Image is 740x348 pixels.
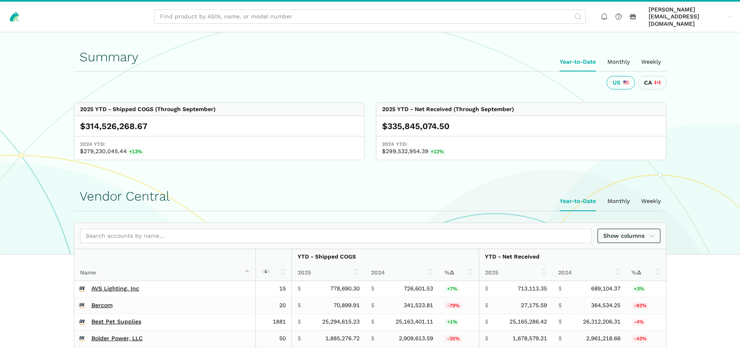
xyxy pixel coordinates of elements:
[91,335,143,342] a: Bolder Power, LLC
[626,314,666,330] td: -4.36%
[598,229,660,243] a: Show columns
[602,192,636,211] ui-tab: Monthly
[439,281,479,297] td: 7.17%
[632,302,649,310] span: -93%
[298,318,301,326] span: $
[382,120,660,132] div: $335,845,074.50
[127,148,144,156] span: +13%
[644,79,652,87] span: CA
[154,9,586,24] input: Find product by ASIN, name, or model number
[382,141,660,148] span: 2024 YTD:
[298,285,301,292] span: $
[80,120,358,132] div: $314,526,268.67
[613,79,620,87] span: US
[554,192,602,211] ui-tab: Year-to-Date
[632,286,647,293] span: +3%
[371,302,374,309] span: $
[626,281,666,297] td: 3.48%
[80,50,661,64] h1: Summary
[521,302,547,309] span: 27,175.59
[404,302,433,309] span: 341,523.81
[80,141,358,148] span: 2024 YTD:
[626,330,666,347] td: -43.31%
[518,285,547,292] span: 713,113.35
[603,232,655,240] span: Show columns
[371,318,374,326] span: $
[396,318,433,326] span: 25,163,401.11
[256,297,292,314] td: 20
[558,318,562,326] span: $
[325,335,360,342] span: 1,885,276.72
[439,265,479,281] th: %Δ: activate to sort column ascending
[382,148,660,156] span: $299,532,954.39
[322,318,360,326] span: 25,294,615.23
[554,53,602,71] ui-tab: Year-to-Date
[591,302,620,309] span: 364,534.25
[479,265,552,281] th: 2025: activate to sort column ascending
[399,335,433,342] span: 2,909,613.59
[626,265,666,281] th: %Δ: activate to sort column ascending
[485,318,488,326] span: $
[444,302,462,310] span: -79%
[292,265,365,281] th: 2025: activate to sort column ascending
[558,285,562,292] span: $
[80,106,216,113] div: 2025 YTD - Shipped COGS (Through September)
[623,80,629,85] img: 226-united-states-3a775d967d35a21fe9d819e24afa6dfbf763e8f1ec2e2b5a04af89618ae55acb.svg
[655,80,660,85] img: 243-canada-6dcbff6b5ddfbc3d576af9e026b5d206327223395eaa30c1e22b34077c083801.svg
[298,253,356,260] strong: YTD - Shipped COGS
[586,335,620,342] span: 2,961,218.66
[298,335,301,342] span: $
[80,189,661,203] h1: Vendor Central
[439,314,479,330] td: 0.52%
[404,285,433,292] span: 726,601.53
[439,330,479,347] td: -35.21%
[602,53,636,71] ui-tab: Monthly
[485,253,540,260] strong: YTD - Net Received
[558,335,562,342] span: $
[256,330,292,347] td: 50
[444,335,462,343] span: -35%
[444,319,459,326] span: +1%
[509,318,547,326] span: 25,165,286.42
[583,318,620,326] span: 26,312,206.31
[485,285,488,292] span: $
[558,302,562,309] span: $
[330,285,360,292] span: 778,690.30
[80,229,592,243] input: Search accounts by name...
[636,53,667,71] ui-tab: Weekly
[649,6,725,28] span: [PERSON_NAME][EMAIL_ADDRESS][DOMAIN_NAME]
[552,265,626,281] th: 2024: activate to sort column ascending
[256,249,292,281] th: : activate to sort column ascending
[513,335,547,342] span: 1,678,579.21
[632,335,649,343] span: -43%
[382,106,514,113] div: 2025 YTD - Net Received (Through September)
[626,297,666,314] td: -92.55%
[333,302,360,309] span: 70,899.91
[80,148,358,156] span: $279,230,045.44
[485,335,488,342] span: $
[632,319,646,326] span: -4%
[256,314,292,330] td: 1881
[256,281,292,297] td: 15
[591,285,620,292] span: 689,104.37
[371,335,374,342] span: $
[485,302,488,309] span: $
[91,285,139,292] a: AVS Lighting, Inc
[365,265,439,281] th: 2024: activate to sort column ascending
[371,285,374,292] span: $
[91,302,113,309] a: Bercom
[439,297,479,314] td: -79.24%
[646,4,734,29] a: [PERSON_NAME][EMAIL_ADDRESS][DOMAIN_NAME]
[91,318,141,326] a: Best Pet Supplies
[636,192,667,211] ui-tab: Weekly
[74,249,256,281] th: Name : activate to sort column descending
[444,286,459,293] span: +7%
[429,148,446,156] span: +12%
[298,302,301,309] span: $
